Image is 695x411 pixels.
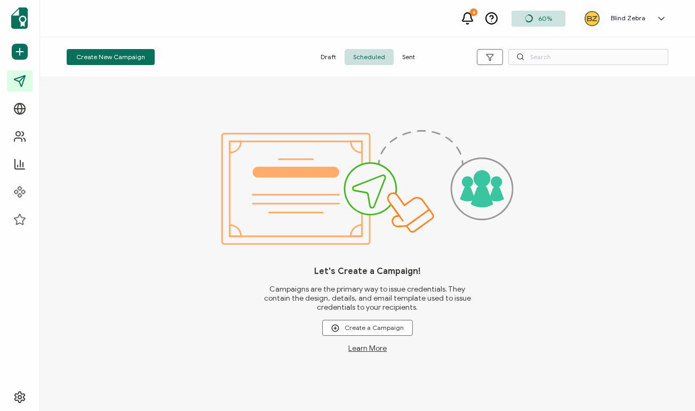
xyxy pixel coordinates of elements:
h1: Let's Create a Campaign! [314,266,421,277]
span: Create New Campaign [76,54,145,60]
img: bef98075-0eb8-4768-804c-58d6e545df60.png [584,11,600,27]
span: Campaigns are the primary way to issue credentials. They contain the design, details, and email t... [263,285,472,312]
div: 6 [470,9,477,16]
img: sertifier-logomark-colored.svg [11,7,28,29]
h5: Blind Zebra [611,14,645,22]
span: 60% [538,14,552,22]
button: Create New Campaign [67,49,155,65]
input: Search [508,49,668,65]
img: campaigns.svg [221,130,514,245]
span: Sent [394,49,424,65]
a: Learn More [348,344,387,353]
iframe: Chat Widget [642,360,695,411]
button: Create a Campaign [322,320,413,336]
span: Scheduled [345,49,394,65]
span: Draft [312,49,345,65]
span: Create a Campaign [331,324,404,332]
